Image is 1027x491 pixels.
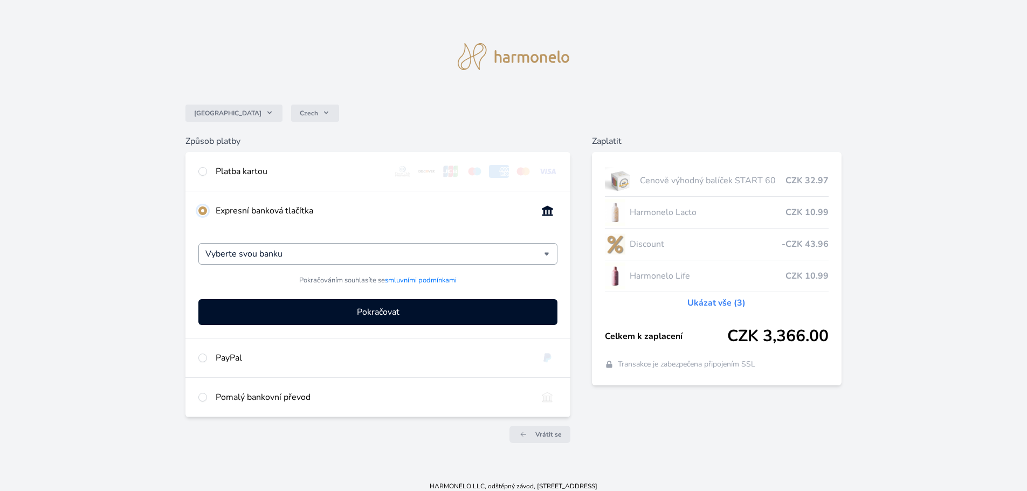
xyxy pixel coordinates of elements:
[513,165,533,178] img: mc.svg
[605,231,625,258] img: discount-lo.png
[605,167,636,194] img: start.jpg
[392,165,412,178] img: diners.svg
[291,105,339,122] button: Czech
[194,109,261,117] span: [GEOGRAPHIC_DATA]
[727,327,829,346] span: CZK 3,366.00
[785,269,829,282] span: CZK 10.99
[537,204,557,217] img: onlineBanking_CZ.svg
[535,430,562,439] span: Vrátit se
[299,275,457,286] span: Pokračováním souhlasíte se
[441,165,461,178] img: jcb.svg
[458,43,570,70] img: logo.svg
[537,391,557,404] img: bankTransfer_IBAN.svg
[640,174,785,187] span: Cenově výhodný balíček START 60
[489,165,509,178] img: amex.svg
[300,109,318,117] span: Czech
[630,269,785,282] span: Harmonelo Life
[785,174,829,187] span: CZK 32.97
[785,206,829,219] span: CZK 10.99
[357,306,399,319] span: Pokračovat
[465,165,485,178] img: maestro.svg
[185,135,570,148] h6: Způsob platby
[216,165,384,178] div: Platba kartou
[216,351,529,364] div: PayPal
[185,105,282,122] button: [GEOGRAPHIC_DATA]
[417,165,437,178] img: discover.svg
[385,275,457,285] a: smluvními podmínkami
[782,238,829,251] span: -CZK 43.96
[537,351,557,364] img: paypal.svg
[198,243,557,265] div: Vyberte svou banku
[630,206,785,219] span: Harmonelo Lacto
[216,204,529,217] div: Expresní banková tlačítka
[605,262,625,289] img: CLEAN_LIFE_se_stinem_x-lo.jpg
[205,247,544,260] input: Hledat...
[630,238,782,251] span: Discount
[605,199,625,226] img: CLEAN_LACTO_se_stinem_x-hi-lo.jpg
[687,296,746,309] a: Ukázat vše (3)
[618,359,755,370] span: Transakce je zabezpečena připojením SSL
[537,165,557,178] img: visa.svg
[509,426,570,443] a: Vrátit se
[198,299,557,325] button: Pokračovat
[216,391,529,404] div: Pomalý bankovní převod
[592,135,842,148] h6: Zaplatit
[605,330,727,343] span: Celkem k zaplacení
